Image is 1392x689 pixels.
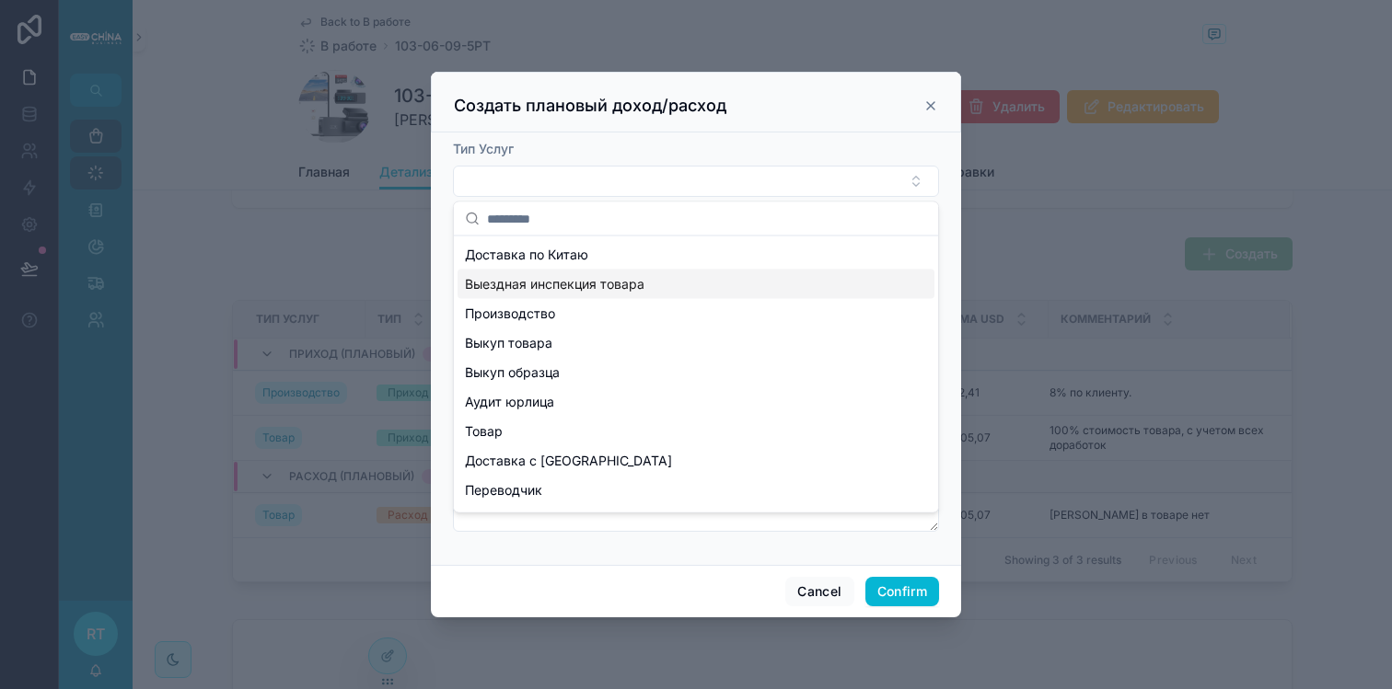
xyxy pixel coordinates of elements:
[465,511,557,529] span: Другие услуги
[454,236,938,512] div: Suggestions
[454,95,726,117] h3: Создать плановый доход/расход
[465,246,588,264] span: Доставка по Китаю
[465,334,552,352] span: Выкуп товара
[465,275,644,293] span: Выездная инспекция товара
[465,393,554,411] span: Аудит юрлица
[465,304,555,323] span: Производство
[465,481,542,500] span: Переводчик
[453,166,939,197] button: Select Button
[465,422,503,441] span: Товар
[453,141,514,156] span: Тип Услуг
[785,577,853,606] button: Cancel
[465,452,672,470] span: Доставка с [GEOGRAPHIC_DATA]
[865,577,939,606] button: Confirm
[465,363,560,382] span: Выкуп образца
